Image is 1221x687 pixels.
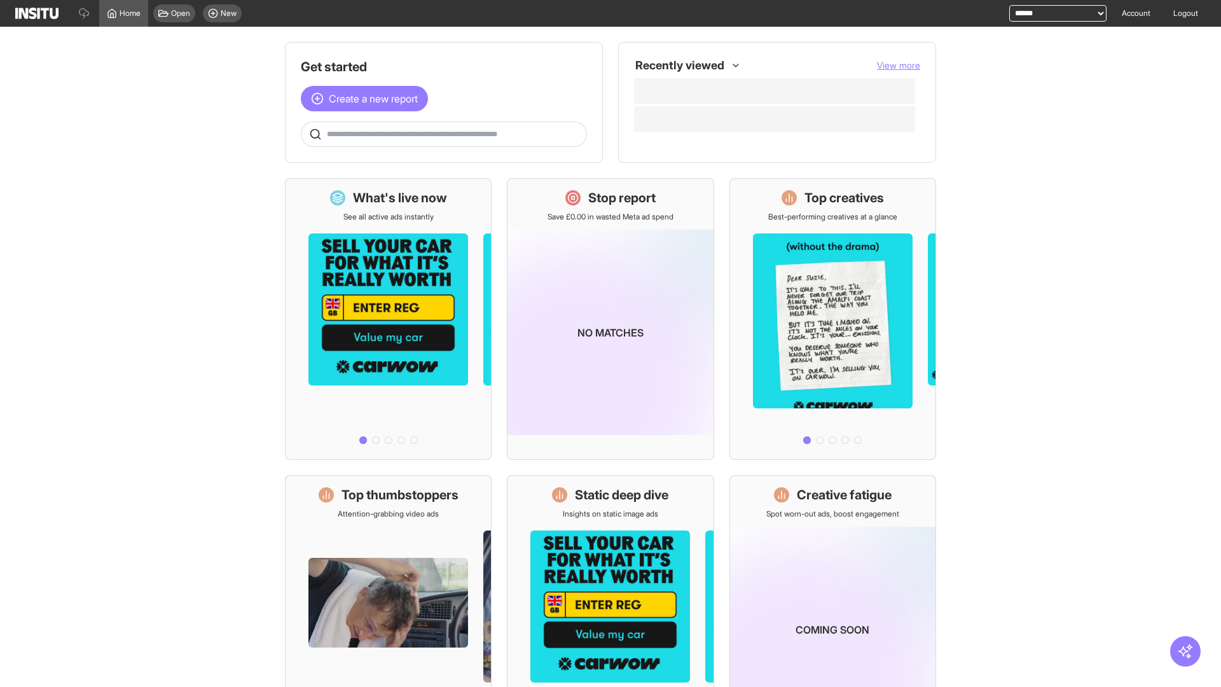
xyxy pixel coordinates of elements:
[877,60,920,71] span: View more
[329,91,418,106] span: Create a new report
[353,189,447,207] h1: What's live now
[120,8,141,18] span: Home
[768,212,897,222] p: Best-performing creatives at a glance
[171,8,190,18] span: Open
[338,509,439,519] p: Attention-grabbing video ads
[877,59,920,72] button: View more
[285,178,492,460] a: What's live nowSee all active ads instantly
[729,178,936,460] a: Top creativesBest-performing creatives at a glance
[507,230,713,435] img: coming-soon-gradient_kfitwp.png
[301,58,587,76] h1: Get started
[588,189,656,207] h1: Stop report
[575,486,668,504] h1: Static deep dive
[548,212,673,222] p: Save £0.00 in wasted Meta ad spend
[804,189,884,207] h1: Top creatives
[301,86,428,111] button: Create a new report
[221,8,237,18] span: New
[577,325,644,340] p: No matches
[563,509,658,519] p: Insights on static image ads
[341,486,459,504] h1: Top thumbstoppers
[15,8,59,19] img: Logo
[343,212,434,222] p: See all active ads instantly
[507,178,714,460] a: Stop reportSave £0.00 in wasted Meta ad spendNo matches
